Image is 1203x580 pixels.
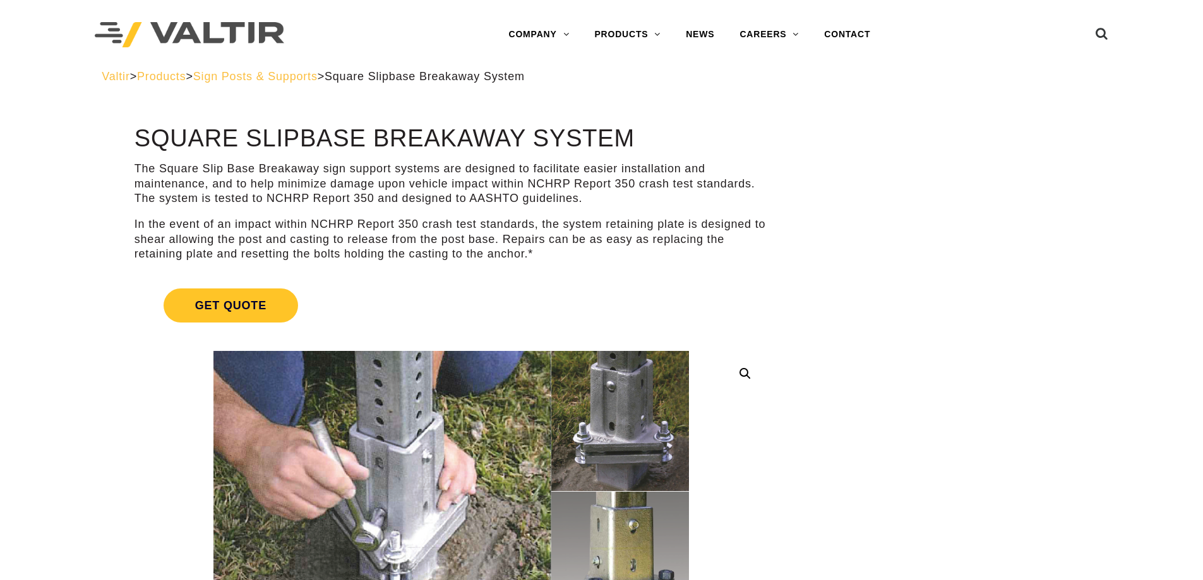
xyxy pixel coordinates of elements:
h1: Square Slipbase Breakaway System [135,126,768,152]
a: CAREERS [727,22,811,47]
a: COMPANY [496,22,582,47]
a: CONTACT [811,22,883,47]
a: Sign Posts & Supports [193,70,318,83]
a: Get Quote [135,273,768,338]
a: Valtir [102,70,129,83]
img: Valtir [95,22,284,48]
span: Square Slipbase Breakaway System [325,70,525,83]
a: Products [137,70,186,83]
span: Get Quote [164,288,298,323]
a: PRODUCTS [582,22,673,47]
p: The Square Slip Base Breakaway sign support systems are designed to facilitate easier installatio... [135,162,768,206]
p: In the event of an impact within NCHRP Report 350 crash test standards, the system retaining plat... [135,217,768,261]
a: NEWS [673,22,727,47]
div: > > > [102,69,1101,84]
